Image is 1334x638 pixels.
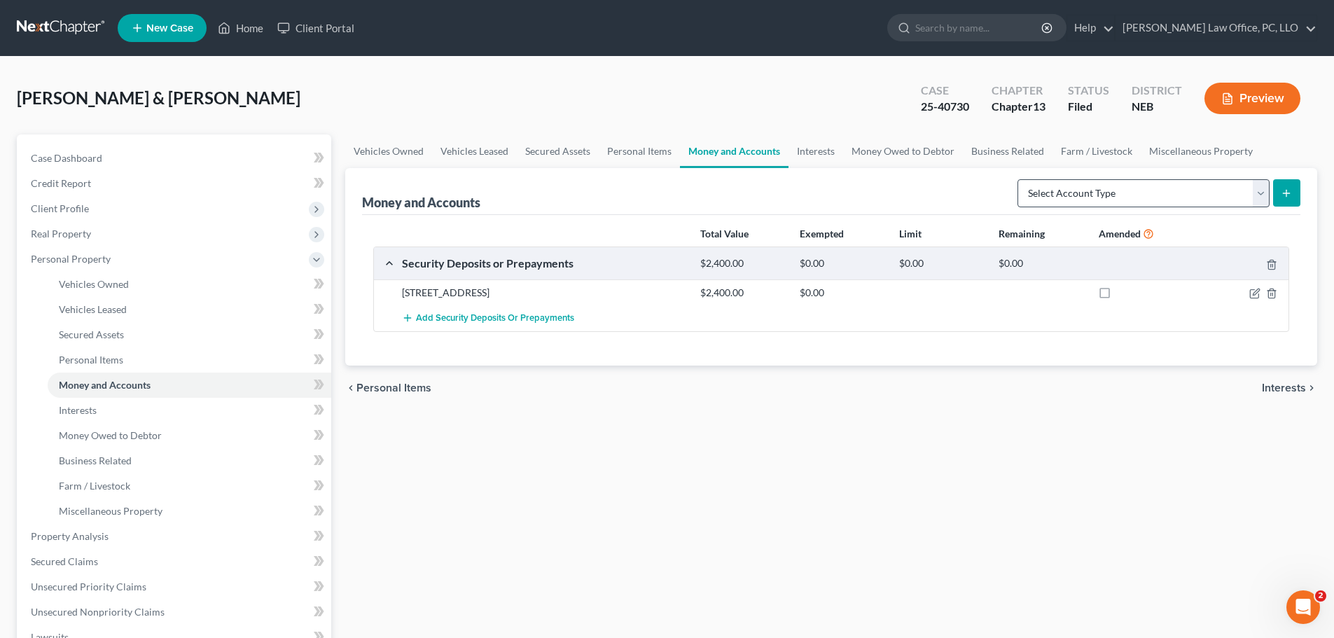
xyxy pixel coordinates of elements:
strong: Amended [1099,228,1141,240]
span: Interests [1262,382,1306,394]
span: [PERSON_NAME] & [PERSON_NAME] [17,88,300,108]
div: $0.00 [992,257,1091,270]
strong: Exempted [800,228,844,240]
span: Personal Items [356,382,431,394]
span: Vehicles Owned [59,278,129,290]
a: Interests [48,398,331,423]
button: chevron_left Personal Items [345,382,431,394]
a: Secured Claims [20,549,331,574]
a: Business Related [963,134,1052,168]
input: Search by name... [915,15,1043,41]
a: Business Related [48,448,331,473]
a: Personal Items [599,134,680,168]
a: Unsecured Priority Claims [20,574,331,599]
span: Add Security Deposits or Prepayments [416,313,574,324]
iframe: Intercom live chat [1286,590,1320,624]
span: Personal Items [59,354,123,366]
a: Money and Accounts [48,373,331,398]
span: Unsecured Priority Claims [31,581,146,592]
strong: Limit [899,228,922,240]
span: Property Analysis [31,530,109,542]
span: Interests [59,404,97,416]
span: Real Property [31,228,91,240]
a: Money Owed to Debtor [48,423,331,448]
button: Interests chevron_right [1262,382,1317,394]
a: Unsecured Nonpriority Claims [20,599,331,625]
a: Vehicles Owned [345,134,432,168]
a: Property Analysis [20,524,331,549]
div: Case [921,83,969,99]
a: Miscellaneous Property [1141,134,1261,168]
span: 13 [1033,99,1045,113]
button: Preview [1204,83,1300,114]
span: Credit Report [31,177,91,189]
span: Unsecured Nonpriority Claims [31,606,165,618]
span: Secured Claims [31,555,98,567]
div: $2,400.00 [693,257,793,270]
a: Vehicles Leased [48,297,331,322]
a: Money and Accounts [680,134,788,168]
span: Vehicles Leased [59,303,127,315]
div: 25-40730 [921,99,969,115]
a: Miscellaneous Property [48,499,331,524]
a: Credit Report [20,171,331,196]
span: Case Dashboard [31,152,102,164]
a: Money Owed to Debtor [843,134,963,168]
div: $0.00 [793,257,892,270]
span: Farm / Livestock [59,480,130,492]
a: Vehicles Owned [48,272,331,297]
span: Secured Assets [59,328,124,340]
div: [STREET_ADDRESS] [395,286,693,300]
button: Add Security Deposits or Prepayments [402,305,574,331]
span: Client Profile [31,202,89,214]
div: District [1132,83,1182,99]
a: [PERSON_NAME] Law Office, PC, LLO [1116,15,1316,41]
a: Case Dashboard [20,146,331,171]
span: New Case [146,23,193,34]
a: Secured Assets [48,322,331,347]
span: Business Related [59,455,132,466]
strong: Total Value [700,228,749,240]
a: Farm / Livestock [48,473,331,499]
span: Money Owed to Debtor [59,429,162,441]
div: Money and Accounts [362,194,480,211]
i: chevron_left [345,382,356,394]
div: Chapter [992,83,1045,99]
a: Personal Items [48,347,331,373]
i: chevron_right [1306,382,1317,394]
span: Miscellaneous Property [59,505,162,517]
a: Secured Assets [517,134,599,168]
a: Interests [788,134,843,168]
a: Farm / Livestock [1052,134,1141,168]
a: Home [211,15,270,41]
a: Help [1067,15,1114,41]
div: $0.00 [892,257,992,270]
a: Vehicles Leased [432,134,517,168]
strong: Remaining [999,228,1045,240]
div: $2,400.00 [693,286,793,300]
div: Chapter [992,99,1045,115]
span: Personal Property [31,253,111,265]
div: Status [1068,83,1109,99]
div: $0.00 [793,286,892,300]
span: 2 [1315,590,1326,602]
div: NEB [1132,99,1182,115]
a: Client Portal [270,15,361,41]
div: Security Deposits or Prepayments [395,256,693,270]
div: Filed [1068,99,1109,115]
span: Money and Accounts [59,379,151,391]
